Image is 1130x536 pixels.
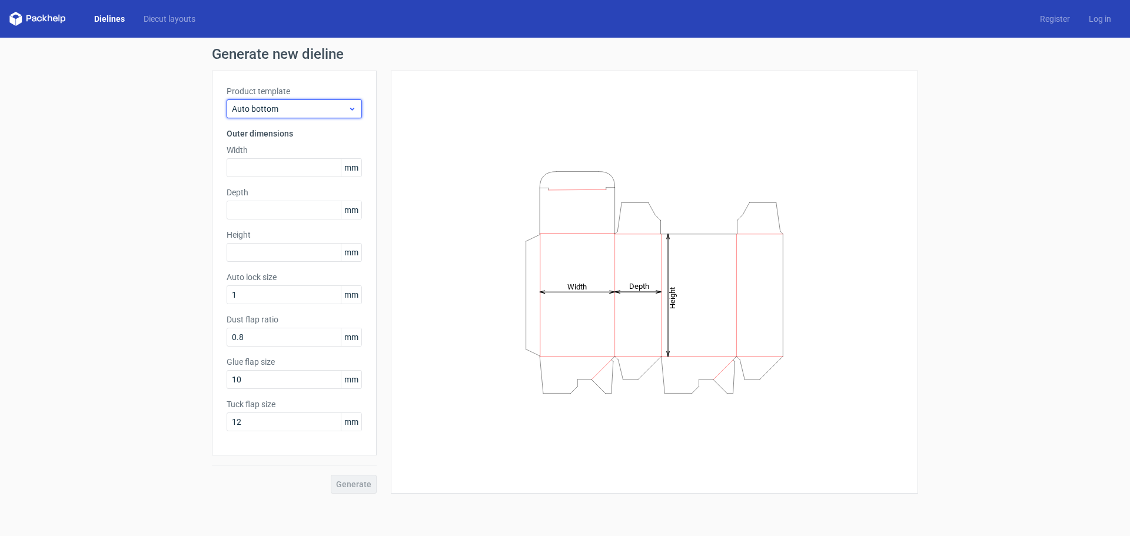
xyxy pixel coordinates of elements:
a: Register [1031,13,1079,25]
span: Auto bottom [232,103,348,115]
label: Product template [227,85,362,97]
a: Log in [1079,13,1121,25]
tspan: Depth [629,282,649,291]
label: Auto lock size [227,271,362,283]
tspan: Width [567,282,587,291]
span: mm [341,371,361,388]
span: mm [341,159,361,177]
label: Height [227,229,362,241]
label: Depth [227,187,362,198]
tspan: Height [668,287,677,308]
span: mm [341,413,361,431]
label: Tuck flap size [227,398,362,410]
span: mm [341,328,361,346]
span: mm [341,201,361,219]
a: Diecut layouts [134,13,205,25]
h3: Outer dimensions [227,128,362,139]
label: Glue flap size [227,356,362,368]
label: Width [227,144,362,156]
label: Dust flap ratio [227,314,362,325]
span: mm [341,286,361,304]
span: mm [341,244,361,261]
h1: Generate new dieline [212,47,918,61]
a: Dielines [85,13,134,25]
